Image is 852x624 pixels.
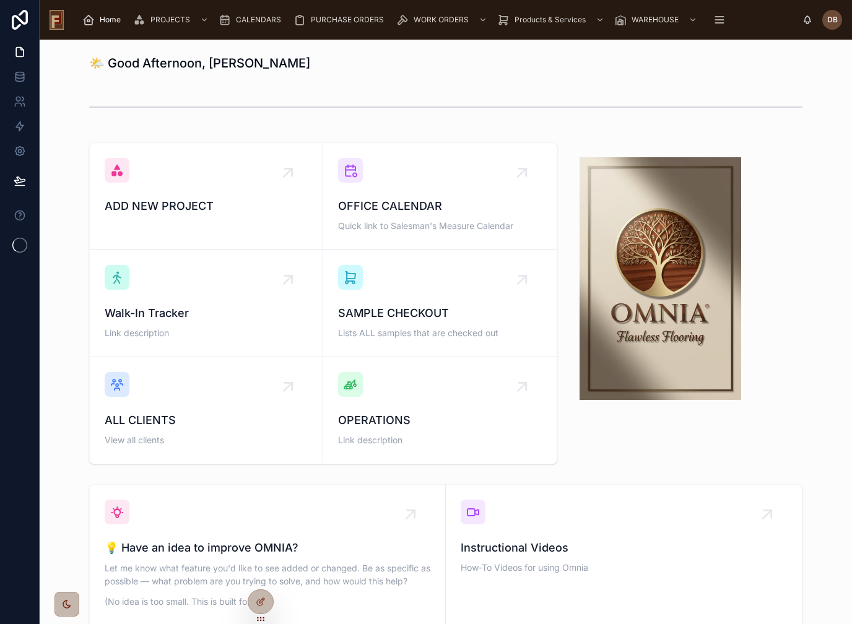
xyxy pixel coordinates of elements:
[89,54,310,72] h1: 🌤️ Good Afternoon, [PERSON_NAME]
[515,15,586,25] span: Products & Services
[105,539,430,557] span: 💡 Have an idea to improve OMNIA?
[414,15,469,25] span: WORK ORDERS
[90,357,323,464] a: ALL CLIENTSView all clients
[290,9,393,31] a: PURCHASE ORDERS
[611,9,703,31] a: WAREHOUSE
[827,15,838,25] span: DB
[105,197,308,215] span: ADD NEW PROJECT
[105,595,430,608] p: (No idea is too small. This is built for you.)
[338,327,542,339] span: Lists ALL samples that are checked out
[90,143,323,250] a: ADD NEW PROJECT
[105,327,308,339] span: Link description
[461,561,787,574] span: How-To Videos for using Omnia
[338,434,542,446] span: Link description
[323,250,557,357] a: SAMPLE CHECKOUTLists ALL samples that are checked out
[311,15,384,25] span: PURCHASE ORDERS
[215,9,290,31] a: CALENDARS
[323,143,557,250] a: OFFICE CALENDARQuick link to Salesman's Measure Calendar
[338,197,542,215] span: OFFICE CALENDAR
[236,15,281,25] span: CALENDARS
[338,305,542,322] span: SAMPLE CHECKOUT
[105,305,308,322] span: Walk-In Tracker
[323,357,557,464] a: OPERATIONSLink description
[90,250,323,357] a: Walk-In TrackerLink description
[493,9,611,31] a: Products & Services
[50,10,64,30] img: App logo
[338,220,542,232] span: Quick link to Salesman's Measure Calendar
[393,9,493,31] a: WORK ORDERS
[105,561,430,587] p: Let me know what feature you'd like to see added or changed. Be as specific as possible — what pr...
[338,412,542,429] span: OPERATIONS
[150,15,190,25] span: PROJECTS
[129,9,215,31] a: PROJECTS
[105,412,308,429] span: ALL CLIENTS
[461,539,787,557] span: Instructional Videos
[580,157,741,400] img: 34222-Omnia-logo---final.jpg
[79,9,129,31] a: Home
[632,15,679,25] span: WAREHOUSE
[100,15,121,25] span: Home
[74,6,802,33] div: scrollable content
[105,434,308,446] span: View all clients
